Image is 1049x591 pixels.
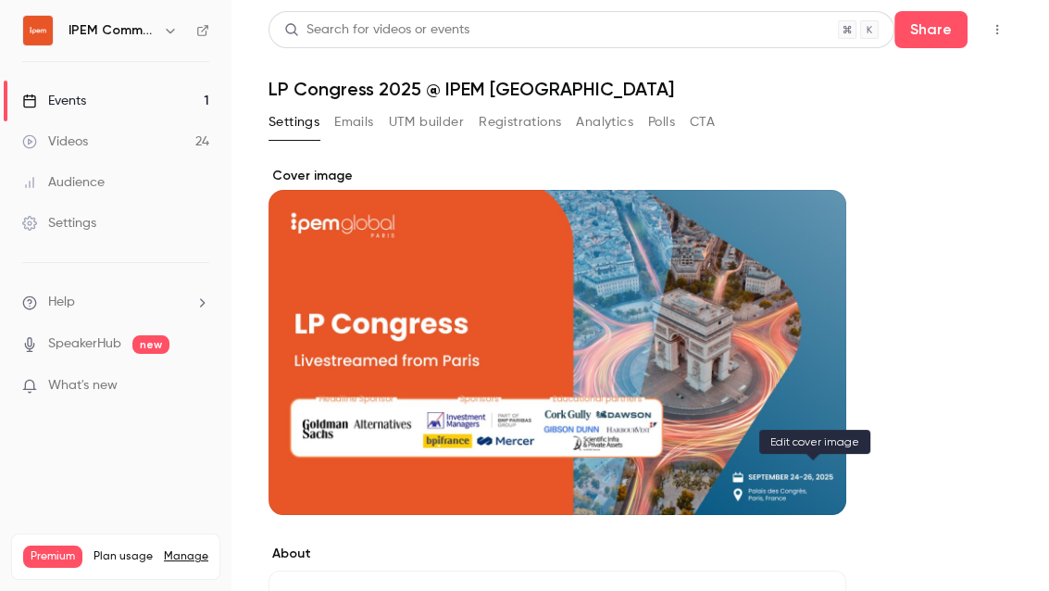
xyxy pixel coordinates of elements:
[22,214,96,233] div: Settings
[894,11,968,48] button: Share
[690,107,715,137] button: CTA
[268,545,846,563] label: About
[48,293,75,312] span: Help
[94,549,153,564] span: Plan usage
[22,132,88,151] div: Videos
[284,20,469,40] div: Search for videos or events
[132,335,169,354] span: new
[22,293,209,312] li: help-dropdown-opener
[268,107,319,137] button: Settings
[479,107,561,137] button: Registrations
[648,107,675,137] button: Polls
[268,167,846,185] label: Cover image
[389,107,464,137] button: UTM builder
[576,107,633,137] button: Analytics
[69,21,156,40] h6: IPEM Community
[268,167,846,515] section: Cover image
[23,546,82,568] span: Premium
[22,92,86,110] div: Events
[187,378,209,395] iframe: Noticeable Trigger
[164,549,208,564] a: Manage
[268,78,1012,100] h1: LP Congress 2025 @ IPEM [GEOGRAPHIC_DATA]
[334,107,373,137] button: Emails
[48,334,121,354] a: SpeakerHub
[23,16,53,45] img: IPEM Community
[48,376,118,396] span: What's new
[22,173,105,192] div: Audience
